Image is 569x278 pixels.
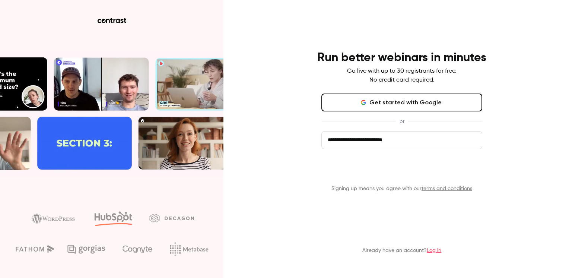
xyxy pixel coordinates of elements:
[317,50,486,65] h4: Run better webinars in minutes
[362,247,441,254] p: Already have an account?
[321,94,482,111] button: Get started with Google
[321,185,482,192] p: Signing up means you agree with our
[149,214,194,222] img: decagon
[347,67,457,85] p: Go live with up to 30 registrants for free. No credit card required.
[422,186,472,191] a: terms and conditions
[321,161,482,179] button: Get started
[396,117,408,125] span: or
[427,248,441,253] a: Log in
